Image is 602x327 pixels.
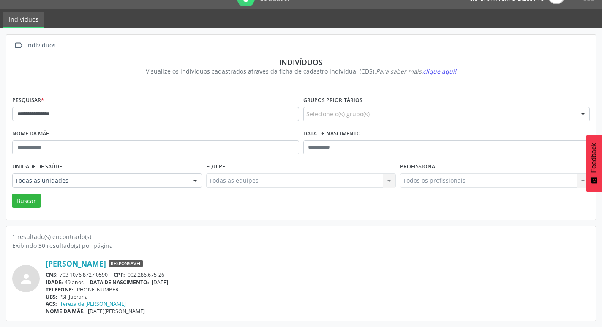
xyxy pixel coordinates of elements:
[114,271,125,278] span: CPF:
[3,12,44,28] a: Indivíduos
[12,160,62,173] label: Unidade de saúde
[90,279,149,286] span: DATA DE NASCIMENTO:
[303,127,361,140] label: Data de nascimento
[303,94,362,107] label: Grupos prioritários
[46,286,590,293] div: [PHONE_NUMBER]
[88,308,145,315] span: [DATE][PERSON_NAME]
[15,176,185,185] span: Todas as unidades
[46,286,74,293] span: TELEFONE:
[152,279,168,286] span: [DATE]
[12,39,25,52] i: 
[12,232,590,241] div: 1 resultado(s) encontrado(s)
[12,241,590,250] div: Exibindo 30 resultado(s) por página
[46,293,590,300] div: PSF Juerana
[12,127,49,140] label: Nome da mãe
[128,271,164,278] span: 002.286.675-26
[206,160,225,173] label: Equipe
[18,58,584,67] div: Indivíduos
[46,308,85,315] span: NOME DA MÃE:
[46,300,57,308] span: ACS:
[400,160,438,173] label: Profissional
[12,39,57,52] a:  Indivíduos
[306,110,370,118] span: Selecione o(s) grupo(s)
[423,67,456,75] span: clique aqui!
[590,143,598,173] span: Feedback
[46,279,63,286] span: IDADE:
[46,279,590,286] div: 49 anos
[60,300,126,308] a: Tereza de [PERSON_NAME]
[46,271,590,278] div: 703 1076 8727 0590
[46,259,106,268] a: [PERSON_NAME]
[18,67,584,76] div: Visualize os indivíduos cadastrados através da ficha de cadastro individual (CDS).
[12,194,41,208] button: Buscar
[586,135,602,192] button: Feedback - Mostrar pesquisa
[46,293,57,300] span: UBS:
[109,260,143,267] span: Responsável
[25,39,57,52] div: Indivíduos
[376,67,456,75] i: Para saber mais,
[19,271,34,286] i: person
[12,94,44,107] label: Pesquisar
[46,271,58,278] span: CNS:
